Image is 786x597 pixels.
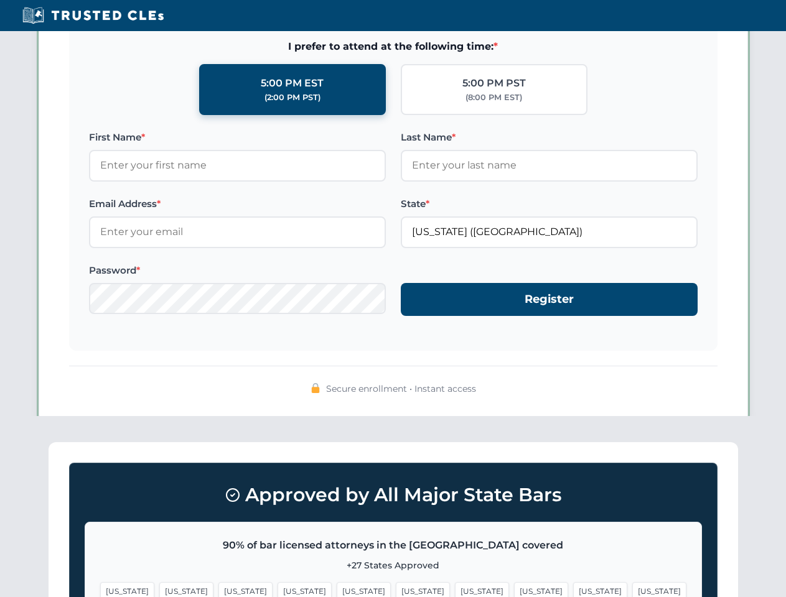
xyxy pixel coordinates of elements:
[326,382,476,396] span: Secure enrollment • Instant access
[462,75,526,91] div: 5:00 PM PST
[401,216,698,248] input: Florida (FL)
[100,558,686,572] p: +27 States Approved
[19,6,167,25] img: Trusted CLEs
[261,75,324,91] div: 5:00 PM EST
[401,197,698,211] label: State
[401,150,698,181] input: Enter your last name
[401,283,698,316] button: Register
[264,91,320,104] div: (2:00 PM PST)
[466,91,522,104] div: (8:00 PM EST)
[89,130,386,145] label: First Name
[401,130,698,145] label: Last Name
[85,478,702,512] h3: Approved by All Major State Bars
[89,263,386,278] label: Password
[89,197,386,211] label: Email Address
[89,39,698,55] span: I prefer to attend at the following time:
[89,216,386,248] input: Enter your email
[89,150,386,181] input: Enter your first name
[100,537,686,553] p: 90% of bar licensed attorneys in the [GEOGRAPHIC_DATA] covered
[311,383,320,393] img: 🔒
